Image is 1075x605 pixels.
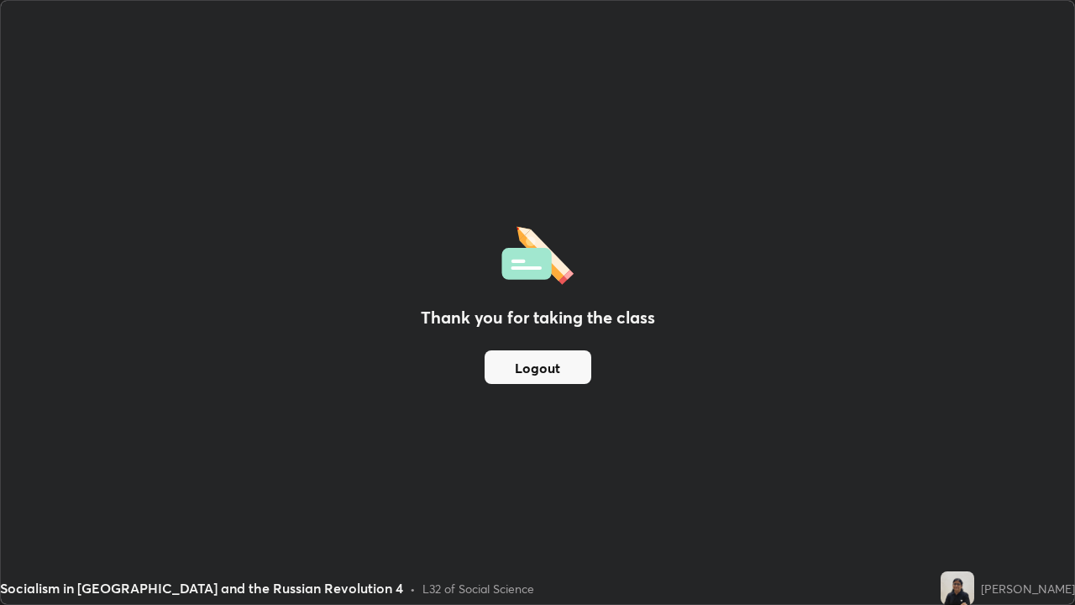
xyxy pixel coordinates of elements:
div: L32 of Social Science [422,580,534,597]
h2: Thank you for taking the class [421,305,655,330]
div: • [410,580,416,597]
button: Logout [485,350,591,384]
img: offlineFeedback.1438e8b3.svg [501,221,574,285]
img: 7d1f9588fa604289beb23df1a9a09d2f.jpg [941,571,974,605]
div: [PERSON_NAME] [981,580,1075,597]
